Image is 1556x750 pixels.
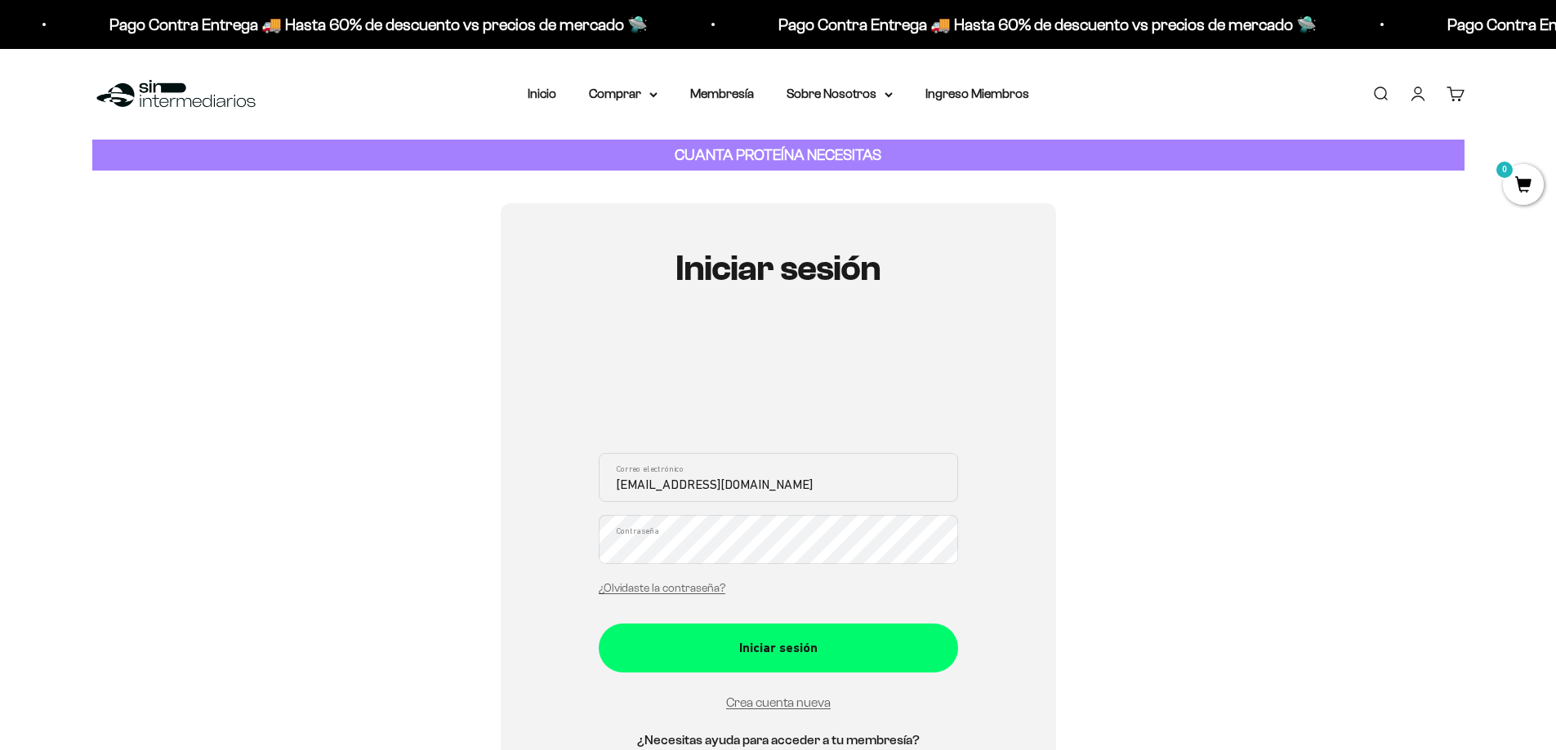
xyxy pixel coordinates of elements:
[631,637,925,659] div: Iniciar sesión
[599,624,958,672] button: Iniciar sesión
[589,83,658,104] summary: Comprar
[787,83,893,104] summary: Sobre Nosotros
[675,146,881,163] strong: CUANTA PROTEÍNA NECESITAS
[1495,160,1514,180] mark: 0
[599,582,725,594] a: ¿Olvidaste la contraseña?
[109,11,648,38] p: Pago Contra Entrega 🚚 Hasta 60% de descuento vs precios de mercado 🛸
[726,695,831,709] a: Crea cuenta nueva
[528,87,556,100] a: Inicio
[1503,177,1544,195] a: 0
[599,336,958,433] iframe: Social Login Buttons
[690,87,754,100] a: Membresía
[599,249,958,288] h1: Iniciar sesión
[778,11,1317,38] p: Pago Contra Entrega 🚚 Hasta 60% de descuento vs precios de mercado 🛸
[925,87,1029,100] a: Ingreso Miembros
